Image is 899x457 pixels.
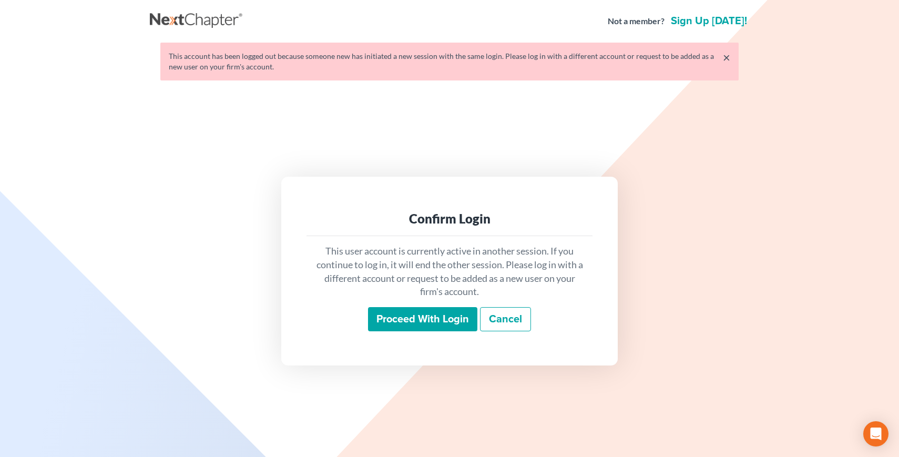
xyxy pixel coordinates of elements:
strong: Not a member? [608,15,665,27]
a: × [723,51,730,64]
input: Proceed with login [368,307,477,331]
div: This account has been logged out because someone new has initiated a new session with the same lo... [169,51,730,72]
p: This user account is currently active in another session. If you continue to log in, it will end ... [315,245,584,299]
div: Open Intercom Messenger [863,421,888,446]
a: Sign up [DATE]! [669,16,749,26]
a: Cancel [480,307,531,331]
div: Confirm Login [315,210,584,227]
